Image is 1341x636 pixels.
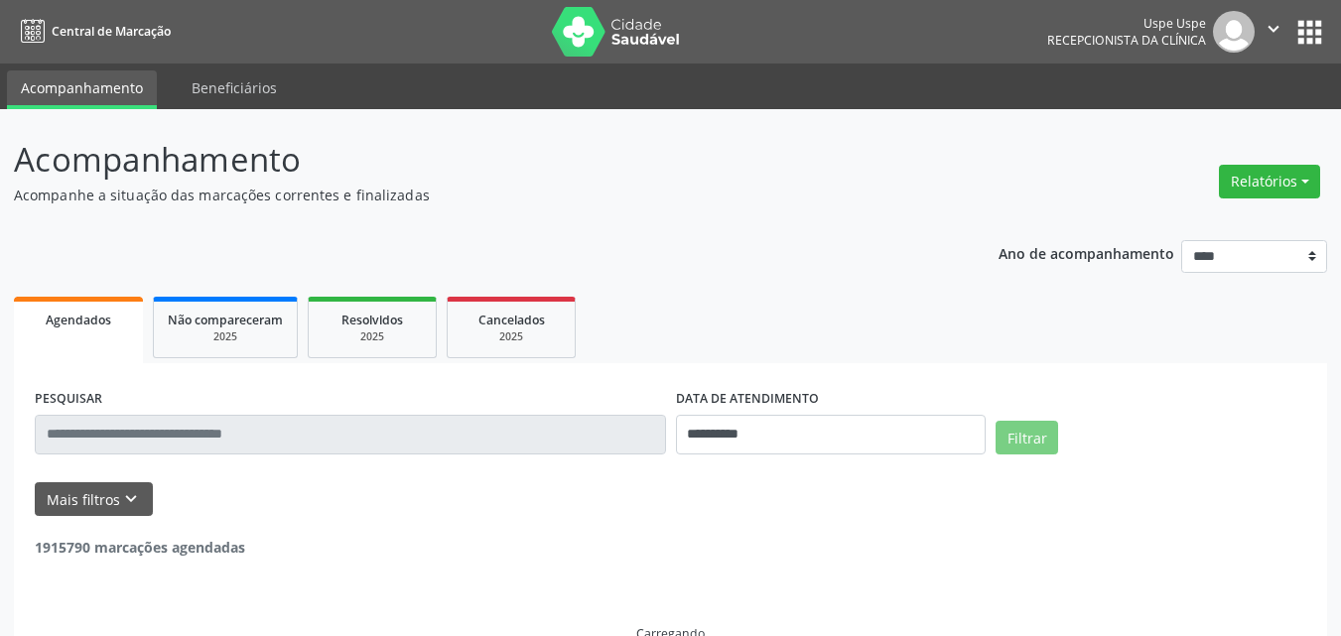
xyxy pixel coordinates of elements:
[1047,32,1206,49] span: Recepcionista da clínica
[14,15,171,48] a: Central de Marcação
[52,23,171,40] span: Central de Marcação
[46,312,111,328] span: Agendados
[178,70,291,105] a: Beneficiários
[323,329,422,344] div: 2025
[35,482,153,517] button: Mais filtroskeyboard_arrow_down
[1255,11,1292,53] button: 
[168,312,283,328] span: Não compareceram
[14,185,933,205] p: Acompanhe a situação das marcações correntes e finalizadas
[168,329,283,344] div: 2025
[478,312,545,328] span: Cancelados
[1263,18,1284,40] i: 
[996,421,1058,454] button: Filtrar
[35,538,245,557] strong: 1915790 marcações agendadas
[35,384,102,415] label: PESQUISAR
[1219,165,1320,198] button: Relatórios
[7,70,157,109] a: Acompanhamento
[676,384,819,415] label: DATA DE ATENDIMENTO
[1292,15,1327,50] button: apps
[120,488,142,510] i: keyboard_arrow_down
[14,135,933,185] p: Acompanhamento
[341,312,403,328] span: Resolvidos
[1213,11,1255,53] img: img
[462,329,561,344] div: 2025
[999,240,1174,265] p: Ano de acompanhamento
[1047,15,1206,32] div: Uspe Uspe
